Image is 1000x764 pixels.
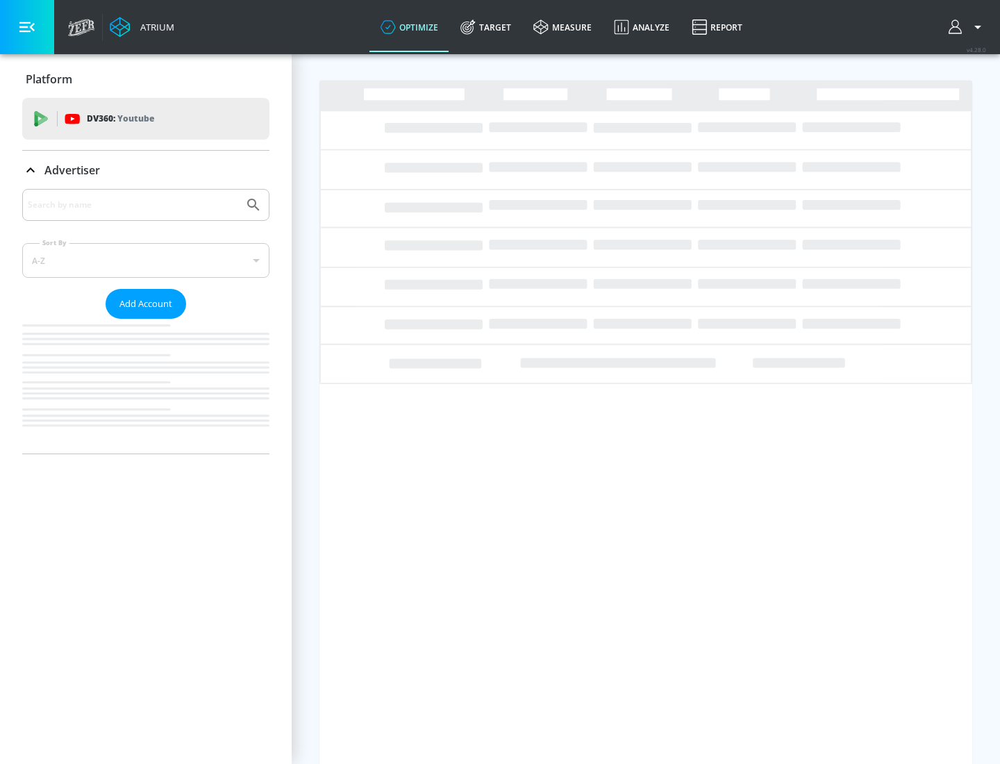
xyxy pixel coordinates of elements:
div: Advertiser [22,151,269,190]
div: A-Z [22,243,269,278]
a: Analyze [603,2,681,52]
a: optimize [369,2,449,52]
a: measure [522,2,603,52]
a: Report [681,2,753,52]
p: DV360: [87,111,154,126]
p: Platform [26,72,72,87]
span: v 4.28.0 [967,46,986,53]
div: DV360: Youtube [22,98,269,140]
p: Youtube [117,111,154,126]
p: Advertiser [44,163,100,178]
nav: list of Advertiser [22,319,269,454]
input: Search by name [28,196,238,214]
a: Atrium [110,17,174,38]
label: Sort By [40,238,69,247]
div: Atrium [135,21,174,33]
button: Add Account [106,289,186,319]
div: Platform [22,60,269,99]
a: Target [449,2,522,52]
div: Advertiser [22,189,269,454]
span: Add Account [119,296,172,312]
